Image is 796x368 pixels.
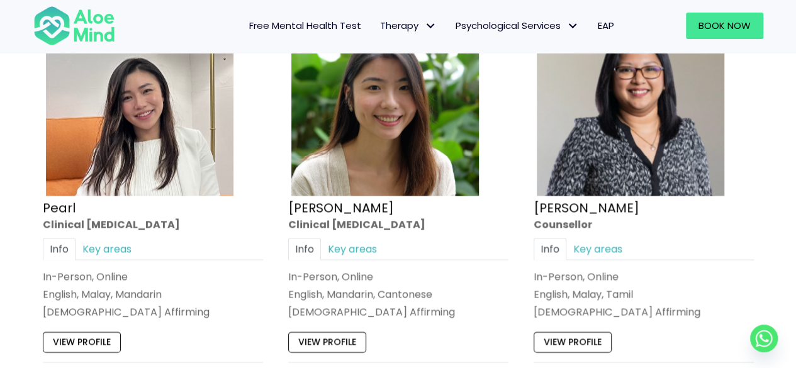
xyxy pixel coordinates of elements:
a: View profile [43,332,121,352]
a: View profile [288,332,366,352]
a: [PERSON_NAME] [534,199,639,216]
img: Peggy Clin Psych [291,8,479,196]
a: Whatsapp [750,325,778,352]
span: Therapy: submenu [422,17,440,35]
span: Book Now [698,19,751,32]
img: Sabrina [537,8,724,196]
nav: Menu [132,13,624,39]
a: Key areas [566,238,629,260]
p: English, Malay, Tamil [534,287,754,301]
div: Counsellor [534,217,754,231]
a: TherapyTherapy: submenu [371,13,446,39]
img: Aloe mind Logo [33,5,115,47]
div: [DEMOGRAPHIC_DATA] Affirming [534,305,754,320]
div: [DEMOGRAPHIC_DATA] Affirming [288,305,508,320]
a: Key areas [321,238,384,260]
a: Info [43,238,76,260]
a: Book Now [686,13,763,39]
div: In-Person, Online [43,269,263,284]
a: Free Mental Health Test [240,13,371,39]
span: Psychological Services [456,19,579,32]
a: Info [534,238,566,260]
span: Free Mental Health Test [249,19,361,32]
a: Info [288,238,321,260]
p: English, Malay, Mandarin [43,287,263,301]
div: [DEMOGRAPHIC_DATA] Affirming [43,305,263,320]
div: In-Person, Online [288,269,508,284]
a: EAP [588,13,624,39]
a: Pearl [43,199,76,216]
img: Pearl photo [46,8,233,196]
a: [PERSON_NAME] [288,199,394,216]
a: Psychological ServicesPsychological Services: submenu [446,13,588,39]
div: Clinical [MEDICAL_DATA] [288,217,508,231]
div: Clinical [MEDICAL_DATA] [43,217,263,231]
div: In-Person, Online [534,269,754,284]
a: Key areas [76,238,138,260]
span: Psychological Services: submenu [564,17,582,35]
a: View profile [534,332,612,352]
span: EAP [598,19,614,32]
span: Therapy [380,19,437,32]
p: English, Mandarin, Cantonese [288,287,508,301]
